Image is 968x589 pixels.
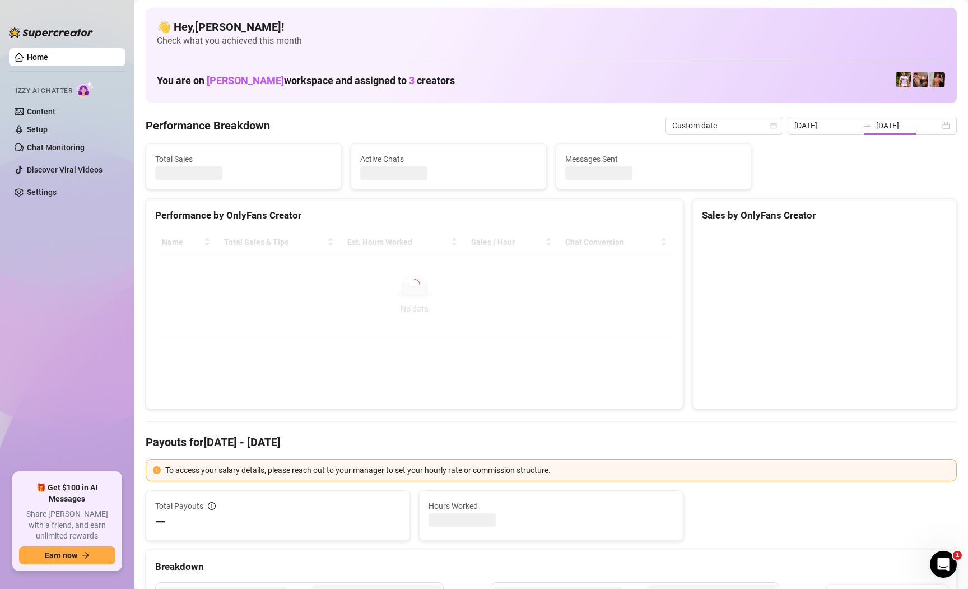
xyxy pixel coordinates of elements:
button: Earn nowarrow-right [19,546,115,564]
img: Zach [929,72,945,87]
span: arrow-right [82,551,90,559]
a: Discover Viral Videos [27,165,103,174]
span: Hours Worked [429,500,674,512]
div: To access your salary details, please reach out to your manager to set your hourly rate or commis... [165,464,950,476]
input: Start date [794,119,858,132]
span: Custom date [672,117,776,134]
span: info-circle [208,502,216,510]
a: Chat Monitoring [27,143,85,152]
span: Total Sales [155,153,332,165]
span: calendar [770,122,777,129]
div: Breakdown [155,559,947,574]
span: Total Payouts [155,500,203,512]
span: Share [PERSON_NAME] with a friend, and earn unlimited rewards [19,509,115,542]
h4: Payouts for [DATE] - [DATE] [146,434,957,450]
span: — [155,513,166,531]
h1: You are on workspace and assigned to creators [157,75,455,87]
span: [PERSON_NAME] [207,75,284,86]
div: Sales by OnlyFans Creator [702,208,947,223]
input: End date [876,119,940,132]
span: 🎁 Get $100 in AI Messages [19,483,115,504]
span: Izzy AI Chatter [16,86,72,96]
span: swap-right [863,121,872,130]
span: Active Chats [360,153,537,165]
iframe: Intercom live chat [930,551,957,578]
span: Earn now [45,551,77,560]
img: Osvaldo [913,72,928,87]
a: Setup [27,125,48,134]
div: Performance by OnlyFans Creator [155,208,674,223]
img: Hector [896,72,911,87]
h4: 👋 Hey, [PERSON_NAME] ! [157,19,946,35]
span: Check what you achieved this month [157,35,946,47]
img: logo-BBDzfeDw.svg [9,27,93,38]
a: Home [27,53,48,62]
span: to [863,121,872,130]
span: 3 [409,75,415,86]
span: 1 [953,551,962,560]
span: exclamation-circle [153,466,161,474]
h4: Performance Breakdown [146,118,270,133]
span: Messages Sent [565,153,742,165]
a: Content [27,107,55,116]
span: loading [407,277,422,292]
img: AI Chatter [77,81,94,98]
a: Settings [27,188,57,197]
